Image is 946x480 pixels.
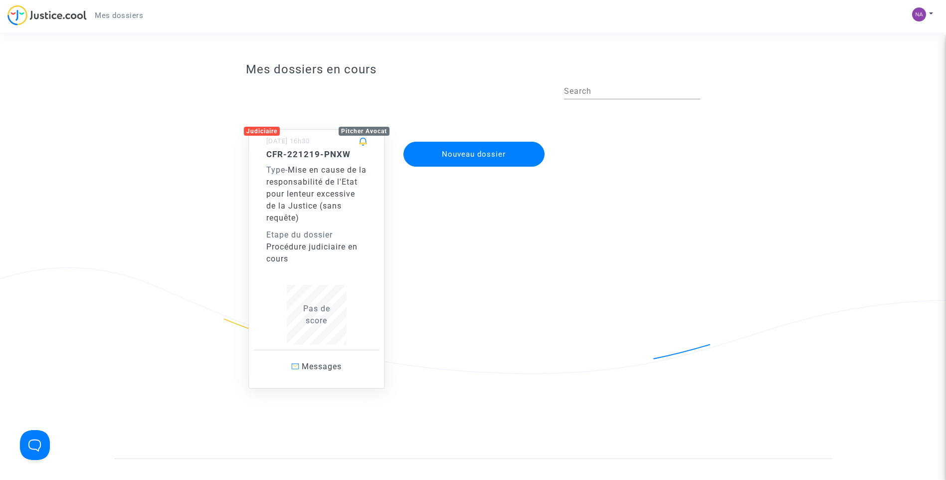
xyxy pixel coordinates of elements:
iframe: Help Scout Beacon - Open [20,430,50,460]
span: Mes dossiers [95,11,143,20]
span: Mise en cause de la responsabilité de l'Etat pour lenteur excessive de la Justice (sans requête) [266,165,367,223]
small: [DATE] 16h30 [266,137,310,145]
div: Procédure judiciaire en cours [266,241,367,265]
span: Type [266,165,285,175]
a: Nouveau dossier [402,135,546,145]
button: Nouveau dossier [403,142,545,167]
a: Mes dossiers [87,8,151,23]
span: Messages [302,362,342,371]
div: Pitcher Avocat [339,127,389,136]
span: Pas de score [303,304,330,325]
a: Messages [254,350,379,383]
img: jc-logo.svg [7,5,87,25]
img: 5ceadcae7f8e9692d1184c7f1fb261bd [912,7,926,21]
span: - [266,165,288,175]
h5: CFR-221219-PNXW [266,149,367,159]
a: JudiciairePitcher Avocat[DATE] 16h30CFR-221219-PNXWType-Mise en cause de la responsabilité de l'E... [238,109,395,389]
div: Judiciaire [244,127,280,136]
h3: Mes dossiers en cours [246,62,700,77]
div: Etape du dossier [266,229,367,241]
